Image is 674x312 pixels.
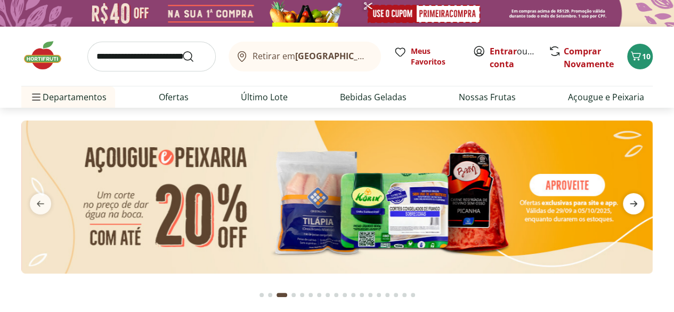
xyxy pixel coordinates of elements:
[229,42,381,71] button: Retirar em[GEOGRAPHIC_DATA]/[GEOGRAPHIC_DATA]
[394,46,460,67] a: Meus Favoritos
[30,84,43,110] button: Menu
[340,91,407,103] a: Bebidas Geladas
[564,45,614,70] a: Comprar Novamente
[274,282,289,308] button: Current page from fs-carousel
[490,45,548,70] a: Criar conta
[340,282,349,308] button: Go to page 10 from fs-carousel
[411,46,460,67] span: Meus Favoritos
[614,193,653,214] button: next
[642,51,651,61] span: 10
[306,282,315,308] button: Go to page 6 from fs-carousel
[21,121,653,274] img: açougue
[358,282,366,308] button: Go to page 12 from fs-carousel
[383,282,392,308] button: Go to page 15 from fs-carousel
[366,282,375,308] button: Go to page 13 from fs-carousel
[315,282,323,308] button: Go to page 7 from fs-carousel
[323,282,332,308] button: Go to page 8 from fs-carousel
[87,42,216,71] input: search
[289,282,298,308] button: Go to page 4 from fs-carousel
[490,45,517,57] a: Entrar
[182,50,207,63] button: Submit Search
[21,193,60,214] button: previous
[568,91,644,103] a: Açougue e Peixaria
[392,282,400,308] button: Go to page 16 from fs-carousel
[30,84,107,110] span: Departamentos
[332,282,340,308] button: Go to page 9 from fs-carousel
[253,51,370,61] span: Retirar em
[409,282,417,308] button: Go to page 18 from fs-carousel
[266,282,274,308] button: Go to page 2 from fs-carousel
[375,282,383,308] button: Go to page 14 from fs-carousel
[257,282,266,308] button: Go to page 1 from fs-carousel
[159,91,189,103] a: Ofertas
[21,39,75,71] img: Hortifruti
[295,50,475,62] b: [GEOGRAPHIC_DATA]/[GEOGRAPHIC_DATA]
[349,282,358,308] button: Go to page 11 from fs-carousel
[241,91,288,103] a: Último Lote
[298,282,306,308] button: Go to page 5 from fs-carousel
[490,45,537,70] span: ou
[400,282,409,308] button: Go to page 17 from fs-carousel
[459,91,516,103] a: Nossas Frutas
[627,44,653,69] button: Carrinho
